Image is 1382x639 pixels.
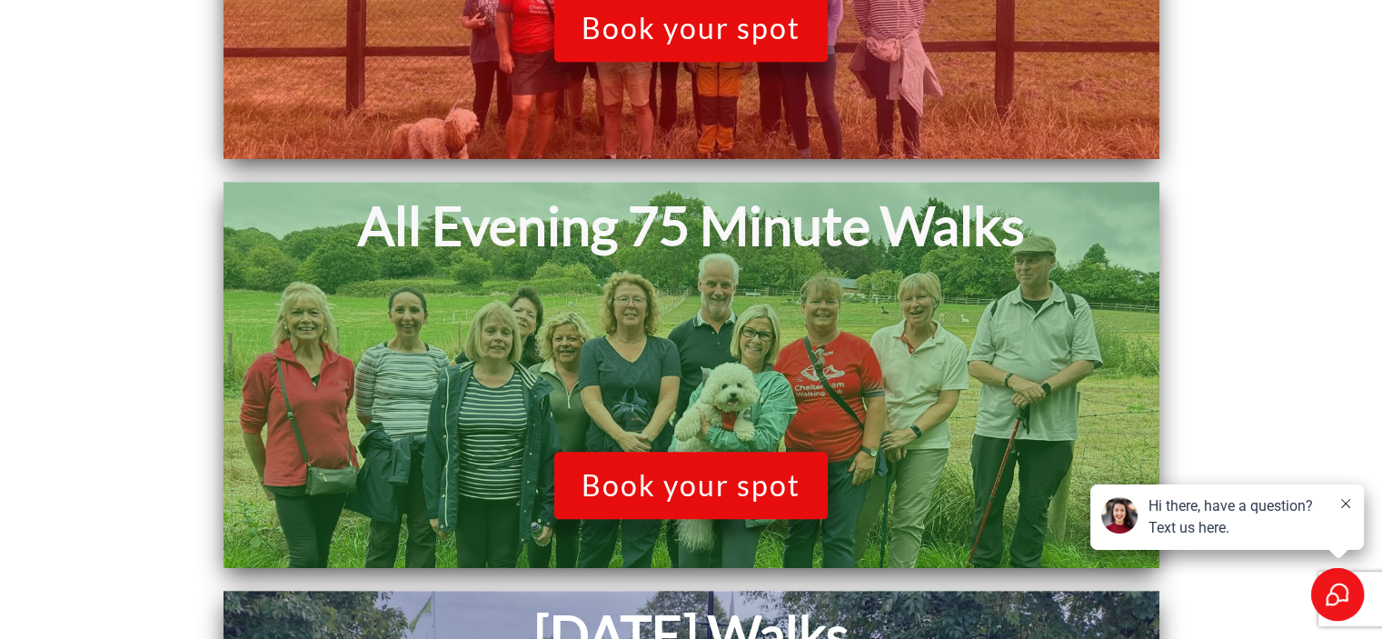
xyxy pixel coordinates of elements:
[554,452,828,519] a: Book your spot
[233,191,1150,261] h1: All Evening 75 Minute Walks
[582,468,800,503] span: Book your spot
[582,11,800,45] span: Book your spot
